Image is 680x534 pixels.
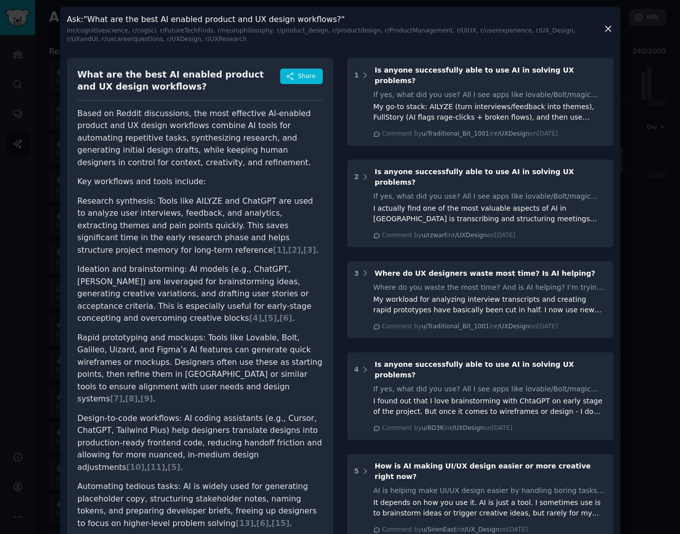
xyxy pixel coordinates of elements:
[78,195,323,257] li: Research synthesis: Tools like AILYZE and ChatGPT are used to analyze user interviews, feedback, ...
[375,462,591,480] span: How is AI making UI/UX design easier or more creative right now?
[421,130,489,137] span: u/Traditional_Bit_1001
[382,231,515,240] div: Comment by in on [DATE]
[147,462,165,472] span: [ 11 ]
[375,168,574,186] span: Is anyone successfully able to use AI in solving UX problems?
[373,497,606,518] div: It depends on how you use it. AI is just a tool. I sometimes use is to brainstorm ideas or trigge...
[78,412,323,474] li: Design-to-code workflows: AI coding assistants (e.g., Cursor, ChatGPT, Tailwind Plus) help design...
[280,313,292,323] span: [ 6 ]
[373,203,606,224] div: I actually find one of the most valuable aspects of AI in [GEOGRAPHIC_DATA] is transcribing and s...
[375,269,595,277] span: Where do UX designers waste most time? Is AI helping?
[373,102,606,123] div: My go-to stack: AILYZE (turn interviews/feedback into themes), FullStory (AI flags rage-clicks + ...
[421,232,447,239] span: u/rzwart
[373,384,606,394] div: If yes, what did you use? All I see apps like lovable/Bolt/magic patterns which are good at build...
[78,176,323,188] p: Key workflows and tools include:
[168,462,180,472] span: [ 5 ]
[78,69,281,93] div: What are the best AI enabled product and UX design workflows?
[421,424,444,431] span: u/8D3K
[126,462,144,472] span: [ 10 ]
[78,108,323,169] p: Based on Reddit discussions, the most effective AI-enabled product and UX design workflows combin...
[495,130,529,137] span: r/UXDesign
[421,526,456,533] span: u/SirenEast
[373,282,606,293] div: Where do you waste the most time? And is AI helping? I’m trying to understand where UX designers ...
[67,27,603,44] div: In r/cognitivescience, r/cogsci, r/FutureTechFinds, r/neurophilosophy, r/product_design, r/produc...
[354,364,359,375] div: 4
[280,69,322,85] button: Share
[373,294,606,315] div: My workload for analyzing interview transcripts and creating rapid prototypes have basically been...
[373,396,606,417] div: I found out that I love brainstorming with ChtaGPT on early stage of the project. But once it com...
[110,394,123,403] span: [ 7 ]
[382,130,558,139] div: Comment by in on [DATE]
[303,245,316,255] span: [ 3 ]
[78,263,323,325] li: Ideation and brainstorming: AI models (e.g., ChatGPT, [PERSON_NAME]) are leveraged for brainstorm...
[382,322,558,331] div: Comment by in on [DATE]
[373,90,606,100] div: If yes, what did you use? All I see apps like lovable/Bolt/magic patterns which are good at build...
[264,313,277,323] span: [ 5 ]
[375,66,574,85] span: Is anyone successfully able to use AI in solving UX problems?
[354,466,359,476] div: 5
[78,332,323,405] li: Rapid prototyping and mockups: Tools like Lovable, Bolt, Galileo, Uizard, and Figma’s AI features...
[249,313,262,323] span: [ 4 ]
[78,480,323,529] li: Automating tedious tasks: AI is widely used for generating placeholder copy, structuring stakehol...
[375,360,574,379] span: Is anyone successfully able to use AI in solving UX problems?
[354,268,359,279] div: 3
[450,424,484,431] span: r/UXDesign
[140,394,153,403] span: [ 9 ]
[495,323,529,330] span: r/UXDesign
[421,323,489,330] span: u/Traditional_Bit_1001
[354,172,359,182] div: 2
[67,14,603,44] h3: Ask : "What are the best AI enabled product and UX design workflows?"
[462,526,499,533] span: r/UX_Design
[354,70,359,81] div: 1
[273,245,285,255] span: [ 1 ]
[298,72,315,81] span: Share
[256,518,269,528] span: [ 6 ]
[382,424,513,433] div: Comment by in on [DATE]
[373,191,606,202] div: If yes, what did you use? All I see apps like lovable/Bolt/magic patterns which are good at build...
[271,518,289,528] span: [ 15 ]
[452,232,487,239] span: r/UXDesign
[236,518,254,528] span: [ 13 ]
[373,485,606,496] div: AI is helping make UI/UX design easier by handling boring tasks like resizing and color matching,...
[125,394,138,403] span: [ 8 ]
[288,245,301,255] span: [ 2 ]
